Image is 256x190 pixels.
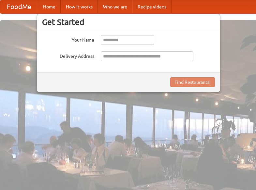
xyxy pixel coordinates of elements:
[42,17,215,27] h3: Get Started
[61,0,98,13] a: How it works
[42,51,94,59] label: Delivery Address
[132,0,172,13] a: Recipe videos
[42,35,94,43] label: Your Name
[0,0,38,13] a: FoodMe
[38,0,61,13] a: Home
[98,0,132,13] a: Who we are
[170,77,215,87] button: Find Restaurants!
